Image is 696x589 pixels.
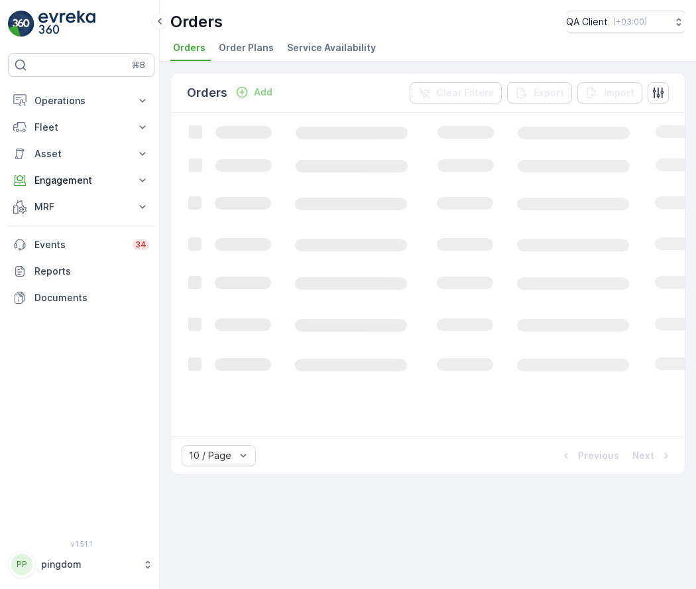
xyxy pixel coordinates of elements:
span: Orders [173,41,205,54]
p: Asset [34,147,128,161]
span: v 1.51.1 [8,540,154,548]
a: Events34 [8,231,154,258]
button: Asset [8,141,154,167]
p: Orders [187,84,227,102]
p: Export [534,86,564,99]
p: Fleet [34,121,128,134]
div: PP [11,554,32,575]
p: Orders [170,11,223,33]
p: Events [34,238,125,251]
button: MRF [8,194,154,220]
p: Previous [578,449,619,462]
a: Documents [8,285,154,311]
button: Add [230,84,278,100]
p: QA Client [566,15,608,29]
span: Order Plans [219,41,274,54]
button: Operations [8,88,154,114]
p: pingdom [41,558,136,571]
button: Engagement [8,167,154,194]
button: Clear Filters [410,82,502,103]
button: Previous [558,448,620,464]
p: Next [632,449,654,462]
p: 34 [135,239,146,250]
button: Next [631,448,674,464]
p: Reports [34,265,149,278]
p: Import [604,86,634,99]
button: Fleet [8,114,154,141]
button: PPpingdom [8,551,154,578]
button: QA Client(+03:00) [566,11,685,33]
button: Export [507,82,572,103]
span: Service Availability [287,41,376,54]
p: ⌘B [132,60,145,70]
p: ( +03:00 ) [613,17,647,27]
img: logo_light-DOdMpM7g.png [38,11,95,37]
p: MRF [34,200,128,214]
p: Add [254,86,272,99]
button: Import [577,82,642,103]
p: Operations [34,94,128,107]
img: logo [8,11,34,37]
a: Reports [8,258,154,285]
p: Clear Filters [436,86,494,99]
p: Documents [34,291,149,304]
p: Engagement [34,174,128,187]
